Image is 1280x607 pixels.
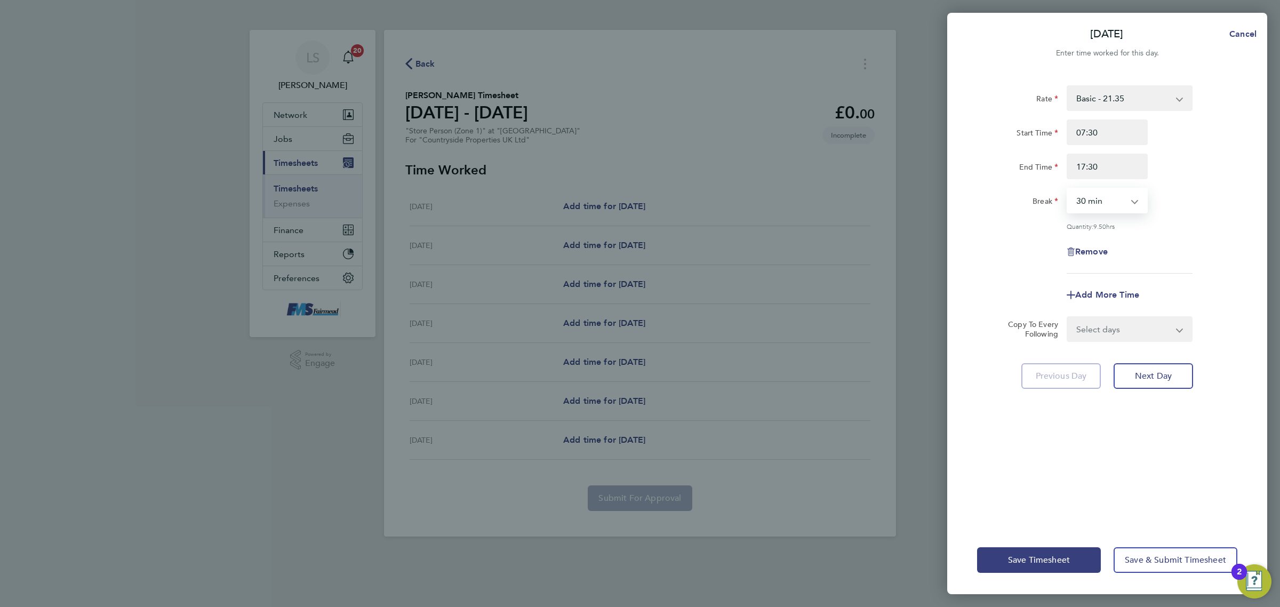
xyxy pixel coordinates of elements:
button: Save & Submit Timesheet [1114,547,1237,573]
span: Save Timesheet [1008,555,1070,565]
input: E.g. 18:00 [1067,154,1148,179]
label: Copy To Every Following [999,320,1058,339]
span: Remove [1075,246,1108,257]
span: Next Day [1135,371,1172,381]
button: Add More Time [1067,291,1139,299]
button: Cancel [1212,23,1267,45]
button: Save Timesheet [977,547,1101,573]
label: Rate [1036,94,1058,107]
button: Next Day [1114,363,1193,389]
label: Break [1033,196,1058,209]
input: E.g. 08:00 [1067,119,1148,145]
label: End Time [1019,162,1058,175]
span: Save & Submit Timesheet [1125,555,1226,565]
button: Remove [1067,247,1108,256]
p: [DATE] [1090,27,1123,42]
span: Add More Time [1075,290,1139,300]
span: Cancel [1226,29,1257,39]
span: 9.50 [1093,222,1106,230]
label: Start Time [1017,128,1058,141]
button: Open Resource Center, 2 new notifications [1237,564,1271,598]
div: Enter time worked for this day. [947,47,1267,60]
div: 2 [1237,572,1242,586]
div: Quantity: hrs [1067,222,1193,230]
